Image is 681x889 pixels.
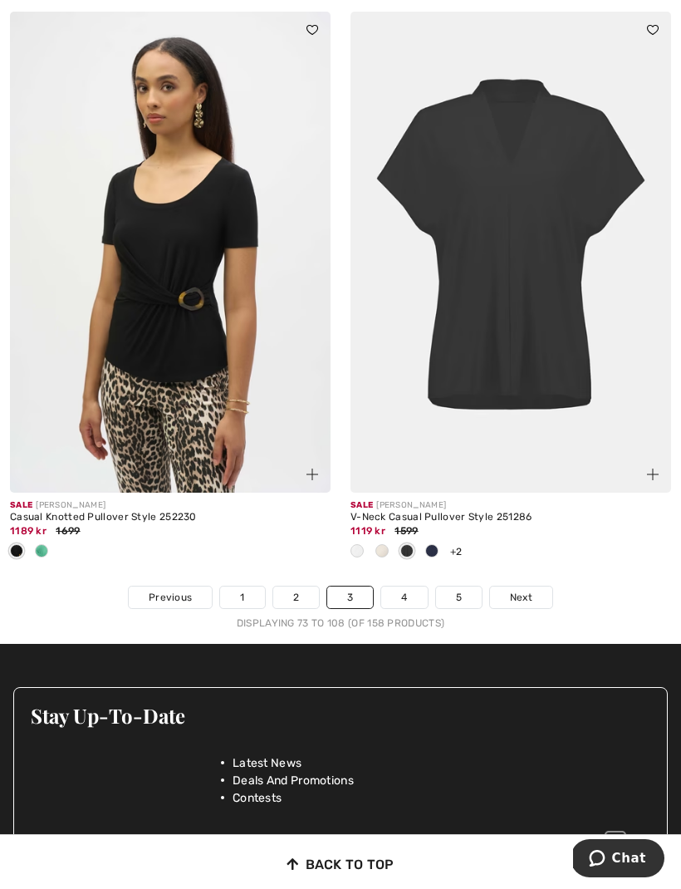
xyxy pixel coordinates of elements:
[10,512,331,523] div: Casual Knotted Pullover Style 252230
[233,772,354,789] span: Deals And Promotions
[306,469,318,480] img: plus_v2.svg
[273,587,319,608] a: 2
[233,789,282,807] span: Contests
[381,587,427,608] a: 4
[31,705,650,726] h3: Stay Up-To-Date
[573,839,664,881] iframe: Opens a widget where you can chat to one of our agents
[149,590,192,605] span: Previous
[394,525,418,537] span: 1599
[56,525,80,537] span: 1699
[350,525,385,537] span: 1119 kr
[370,538,394,566] div: Moonstone
[306,25,318,35] img: heart_black_full.svg
[345,538,370,566] div: Vanilla
[10,525,47,537] span: 1189 kr
[31,822,650,859] input: Your E-mail Address
[510,590,532,605] span: Next
[647,25,659,35] img: heart_black_full.svg
[10,12,331,493] img: Casual Knotted Pullover Style 252230. Black
[350,500,373,510] span: Sale
[436,587,482,608] a: 5
[450,546,463,557] span: +2
[233,754,301,772] span: Latest News
[129,587,212,608] a: Previous
[4,538,29,566] div: Black
[490,587,552,608] a: Next
[220,587,264,608] a: 1
[10,500,32,510] span: Sale
[350,499,671,512] div: [PERSON_NAME]
[10,499,331,512] div: [PERSON_NAME]
[419,538,444,566] div: Midnight Blue
[647,469,659,480] img: plus_v2.svg
[394,538,419,566] div: Black
[350,12,671,493] img: V-Neck Casual Pullover Style 251286. Black
[327,587,373,608] a: 3
[29,538,54,566] div: Garden green
[350,512,671,523] div: V-Neck Casual Pullover Style 251286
